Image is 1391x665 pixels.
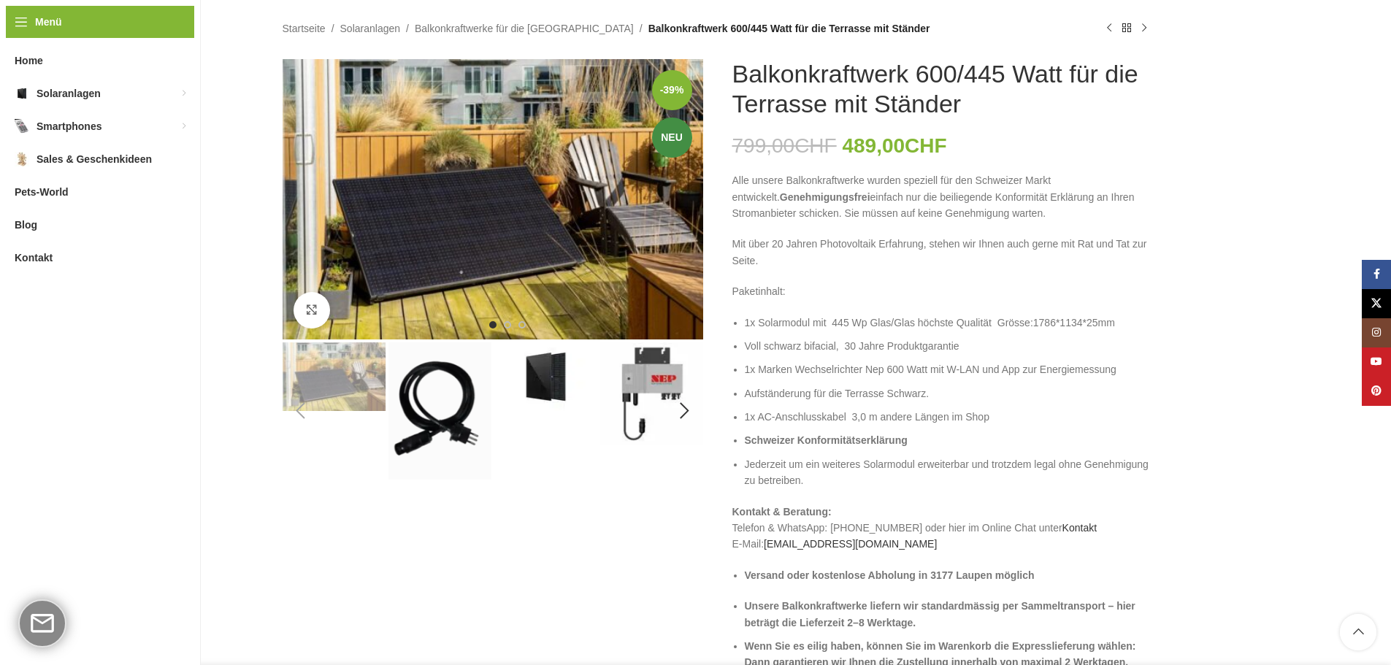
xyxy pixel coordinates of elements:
a: Facebook Social Link [1362,260,1391,289]
span: Neu [652,118,692,158]
span: Home [15,47,43,74]
div: Previous slide [283,393,319,429]
a: Kontakt [1062,522,1097,534]
a: Nächstes Produkt [1135,20,1153,37]
div: Next slide [667,393,703,429]
li: Jederzeit um ein weiteres Solarmodul erweiterbar und trotzdem legal ohne Genehmigung zu betreiben. [745,456,1153,489]
p: Paketinhalt: [732,283,1153,299]
img: Nep600 Wechselrichter [600,342,703,445]
strong: Unsere Balkonkraftwerke liefern wir standardmässig per Sammeltransport – hier beträgt die Lieferz... [745,600,1135,628]
p: Telefon & WhatsApp: [PHONE_NUMBER] oder hier im Online Chat unter E-Mail: [732,504,1153,553]
a: Balkonkraftwerke für die [GEOGRAPHIC_DATA] [415,20,634,36]
span: Menü [35,14,62,30]
a: X Social Link [1362,289,1391,318]
li: 1x Solarmodul mit 445 Wp Glas/Glas höchste Qualität Grösse:1786*1134*25mm [745,315,1153,331]
img: Anschlusskabel Wechselrichter [388,342,491,480]
span: Schweizer Konformitätserklärung [745,434,908,446]
p: Mit über 20 Jahren Photovoltaik Erfahrung, stehen wir Ihnen auch gerne mit Rat und Tat zur Seite. [732,236,1153,269]
a: Startseite [283,20,326,36]
a: Pinterest Social Link [1362,377,1391,406]
span: CHF [794,134,837,157]
span: Blog [15,212,37,238]
span: Pets-World [15,179,69,205]
li: Go to slide 1 [489,321,497,328]
li: Go to slide 3 [518,321,526,328]
div: 4 / 8 [599,342,705,445]
li: 1x AC-Anschlusskabel 3,0 m andere Längen im Shop [745,409,1153,425]
strong: Genehmigungsfrei [780,191,870,203]
p: Alle unsere Balkonkraftwerke wurden speziell für den Schweizer Markt entwickelt. einfach nur die ... [732,172,1153,221]
h1: Balkonkraftwerk 600/445 Watt für die Terrasse mit Ständer [732,59,1153,119]
li: Voll schwarz bifacial, 30 Jahre Produktgarantie [745,338,1153,354]
img: Steckerkraftwerk für die Terrasse [283,342,386,411]
span: -39% [652,70,692,110]
strong: Versand oder kostenlose Abholung in 3177 Laupen möglich [745,569,1035,581]
img: Solaranlagen [15,86,29,101]
img: Solarmodul bificial [494,342,597,411]
li: Aufständerung für die Terrasse Schwarz. [745,385,1153,401]
a: Vorheriges Produkt [1100,20,1118,37]
div: 3 / 8 [493,342,599,411]
li: 1x Marken Wechselrichter Nep 600 Watt mit W-LAN und App zur Energiemessung [745,361,1153,377]
span: CHF [905,134,947,157]
span: Smartphones [37,113,101,139]
span: Solaranlagen [37,80,101,107]
div: 1 / 8 [281,59,705,339]
img: Steckerkraftwerk für die Terrasse [283,59,703,339]
div: 1 / 8 [281,342,387,411]
nav: Breadcrumb [283,20,930,36]
a: Solaranlagen [340,20,401,36]
a: Scroll to top button [1340,614,1376,650]
li: Go to slide 2 [504,321,511,328]
span: Kontakt [15,245,53,271]
div: 2 / 8 [387,342,493,480]
a: [EMAIL_ADDRESS][DOMAIN_NAME] [764,538,937,550]
a: YouTube Social Link [1362,347,1391,377]
bdi: 799,00 [732,134,837,157]
a: Instagram Social Link [1362,318,1391,347]
span: Balkonkraftwerk 600/445 Watt für die Terrasse mit Ständer [648,20,930,36]
bdi: 489,00 [842,134,946,157]
img: Smartphones [15,119,29,134]
img: Sales & Geschenkideen [15,152,29,166]
strong: Kontakt & Beratung: [732,506,832,518]
span: Sales & Geschenkideen [37,146,152,172]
